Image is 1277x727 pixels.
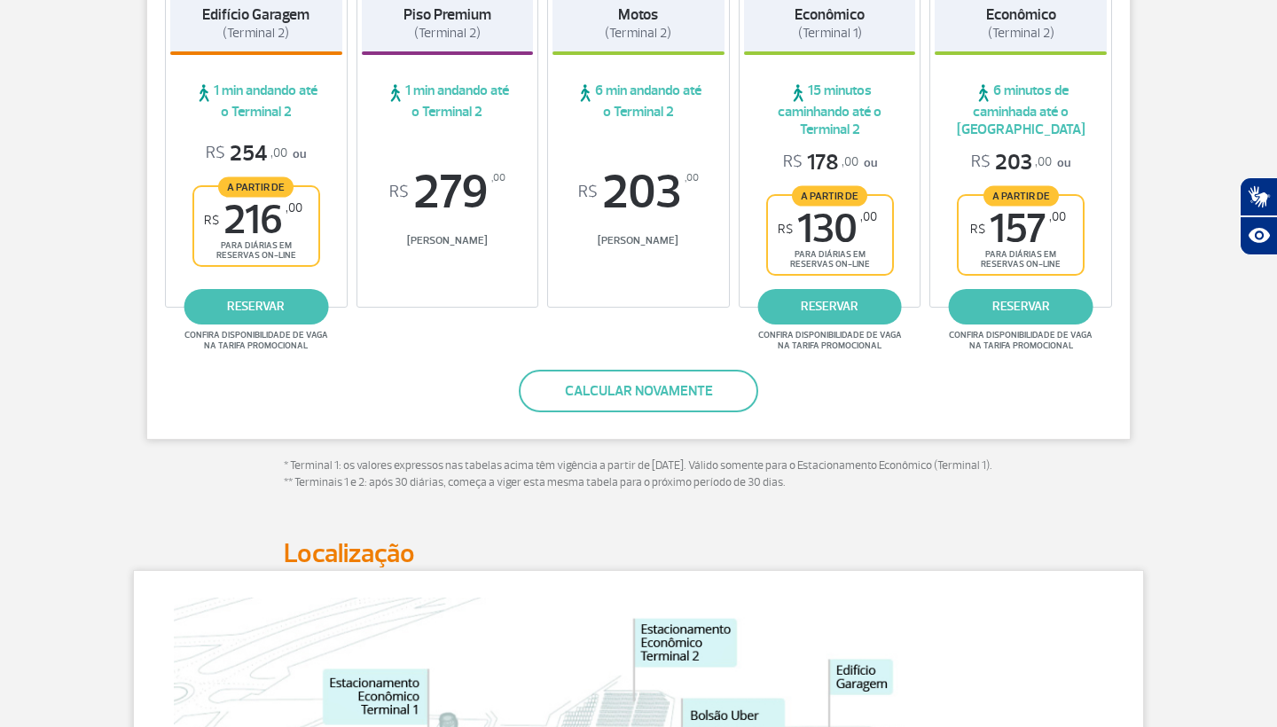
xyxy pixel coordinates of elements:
strong: Econômico [795,5,865,24]
span: A partir de [983,185,1059,206]
strong: Edifício Garagem [202,5,309,24]
span: Confira disponibilidade de vaga na tarifa promocional [756,330,905,351]
sup: R$ [970,222,985,237]
button: Abrir tradutor de língua de sinais. [1240,177,1277,216]
span: (Terminal 1) [798,25,862,42]
span: 203 [552,168,725,216]
sup: R$ [778,222,793,237]
span: Confira disponibilidade de vaga na tarifa promocional [182,330,331,351]
span: 130 [778,209,877,249]
span: 1 min andando até o Terminal 2 [362,82,534,121]
sup: R$ [389,183,409,202]
span: para diárias em reservas on-line [209,240,303,261]
p: ou [206,140,306,168]
span: (Terminal 2) [988,25,1054,42]
span: 157 [970,209,1066,249]
span: 254 [206,140,287,168]
button: Abrir recursos assistivos. [1240,216,1277,255]
span: 203 [971,149,1052,176]
a: reservar [757,289,902,324]
span: A partir de [792,185,867,206]
button: Calcular novamente [519,370,758,412]
p: * Terminal 1: os valores expressos nas tabelas acima têm vigência a partir de [DATE]. Válido some... [284,457,993,492]
span: para diárias em reservas on-line [974,249,1068,270]
strong: Econômico [986,5,1056,24]
a: reservar [949,289,1093,324]
p: ou [783,149,877,176]
p: ou [971,149,1070,176]
div: Plugin de acessibilidade da Hand Talk. [1240,177,1277,255]
strong: Motos [618,5,658,24]
span: Confira disponibilidade de vaga na tarifa promocional [946,330,1095,351]
span: 6 min andando até o Terminal 2 [552,82,725,121]
sup: R$ [204,213,219,228]
sup: R$ [578,183,598,202]
span: [PERSON_NAME] [362,234,534,247]
a: reservar [184,289,328,324]
span: 178 [783,149,858,176]
span: (Terminal 2) [414,25,481,42]
sup: ,00 [1049,209,1066,224]
span: 279 [362,168,534,216]
span: 15 minutos caminhando até o Terminal 2 [744,82,916,138]
span: 216 [204,200,302,240]
span: 1 min andando até o Terminal 2 [170,82,342,121]
sup: ,00 [286,200,302,215]
span: A partir de [218,176,294,197]
sup: ,00 [860,209,877,224]
span: [PERSON_NAME] [552,234,725,247]
sup: ,00 [491,168,505,188]
sup: ,00 [685,168,699,188]
span: 6 minutos de caminhada até o [GEOGRAPHIC_DATA] [935,82,1107,138]
h2: Localização [284,537,993,570]
span: (Terminal 2) [605,25,671,42]
span: (Terminal 2) [223,25,289,42]
strong: Piso Premium [403,5,491,24]
span: para diárias em reservas on-line [783,249,877,270]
